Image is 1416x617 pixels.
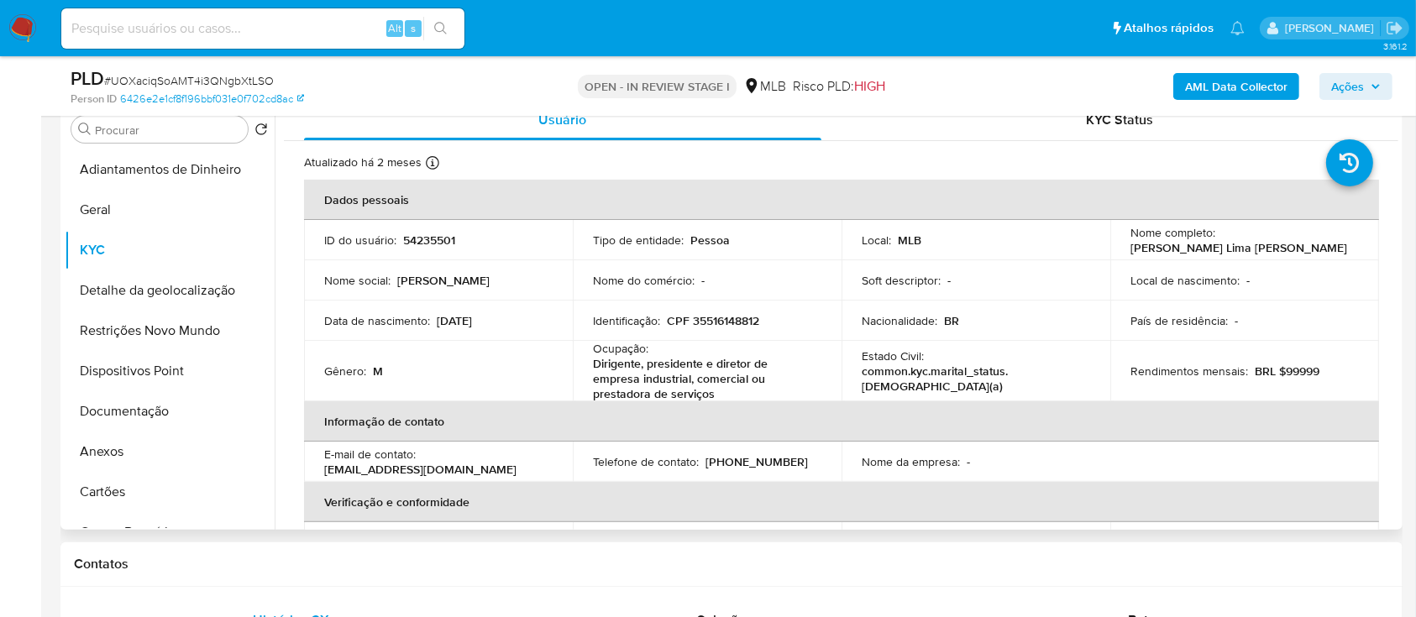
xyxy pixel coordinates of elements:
p: Atualizado há 2 meses [304,154,422,170]
p: País de residência : [1130,313,1228,328]
p: - [967,454,970,469]
button: Adiantamentos de Dinheiro [65,149,275,190]
p: - [947,273,951,288]
th: Verificação e conformidade [304,482,1379,522]
p: Nome completo : [1130,225,1215,240]
button: Ações [1319,73,1392,100]
button: search-icon [423,17,458,40]
span: 3.161.2 [1383,39,1408,53]
p: [PERSON_NAME] Lima [PERSON_NAME] [1130,240,1347,255]
a: Notificações [1230,21,1245,35]
p: M [373,363,383,379]
p: Pessoa [690,233,730,248]
button: Contas Bancárias [65,512,275,552]
p: common.kyc.marital_status.[DEMOGRAPHIC_DATA](a) [862,363,1083,394]
p: OPEN - IN REVIEW STAGE I [578,75,737,98]
button: Dispositivos Point [65,351,275,391]
button: Detalhe da geolocalização [65,270,275,311]
span: Usuário [538,110,586,129]
p: E-mail de contato : [324,447,416,462]
p: Soft descriptor : [862,273,941,288]
p: Local de nascimento : [1130,273,1240,288]
span: Ações [1331,73,1364,100]
p: BRL $99999 [1255,363,1319,379]
p: Estado Civil : [862,348,924,363]
p: CPF 35516148812 [667,313,759,328]
p: [PHONE_NUMBER] [705,454,808,469]
span: KYC Status [1086,110,1153,129]
p: Data de nascimento : [324,313,430,328]
p: ID do usuário : [324,233,396,248]
p: Telefone de contato : [593,454,699,469]
p: Dirigente, presidente e diretor de empresa industrial, comercial ou prestadora de serviços [593,356,815,401]
p: - [1246,273,1250,288]
button: Procurar [78,123,92,136]
p: Nome do comércio : [593,273,695,288]
p: Identificação : [593,313,660,328]
div: MLB [743,77,786,96]
b: AML Data Collector [1185,73,1288,100]
p: Nome social : [324,273,391,288]
p: - [1235,313,1238,328]
input: Procurar [95,123,241,138]
span: Alt [388,20,401,36]
button: KYC [65,230,275,270]
p: Local : [862,233,891,248]
p: Tipo de entidade : [593,233,684,248]
p: [DATE] [437,313,472,328]
span: Risco PLD: [793,77,885,96]
button: AML Data Collector [1173,73,1299,100]
p: [EMAIL_ADDRESS][DOMAIN_NAME] [324,462,517,477]
button: Restrições Novo Mundo [65,311,275,351]
p: Gênero : [324,363,366,379]
button: Documentação [65,391,275,431]
span: Atalhos rápidos [1124,19,1214,37]
th: Dados pessoais [304,180,1379,220]
p: MLB [898,233,921,248]
span: # UOXaciqSoAMT4i3QNgbXtLSO [104,72,274,89]
p: [PERSON_NAME] [397,273,490,288]
button: Cartões [65,472,275,512]
p: - [701,273,705,288]
p: Ocupação : [593,341,648,356]
button: Retornar ao pedido padrão [254,123,268,141]
p: Rendimentos mensais : [1130,363,1248,379]
p: BR [944,313,959,328]
h1: Contatos [74,556,1389,573]
b: Person ID [71,92,117,107]
a: 6426e2e1cf8f196bbf031e0f702cd8ac [120,92,304,107]
a: Sair [1386,19,1403,37]
span: s [411,20,416,36]
p: carlos.guerra@mercadopago.com.br [1285,20,1380,36]
button: Anexos [65,431,275,472]
span: HIGH [854,76,885,96]
p: Nome da empresa : [862,454,960,469]
th: Informação de contato [304,401,1379,442]
button: Geral [65,190,275,230]
p: Nacionalidade : [862,313,937,328]
p: 54235501 [403,233,455,248]
b: PLD [71,65,104,92]
input: Pesquise usuários ou casos... [61,18,464,39]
